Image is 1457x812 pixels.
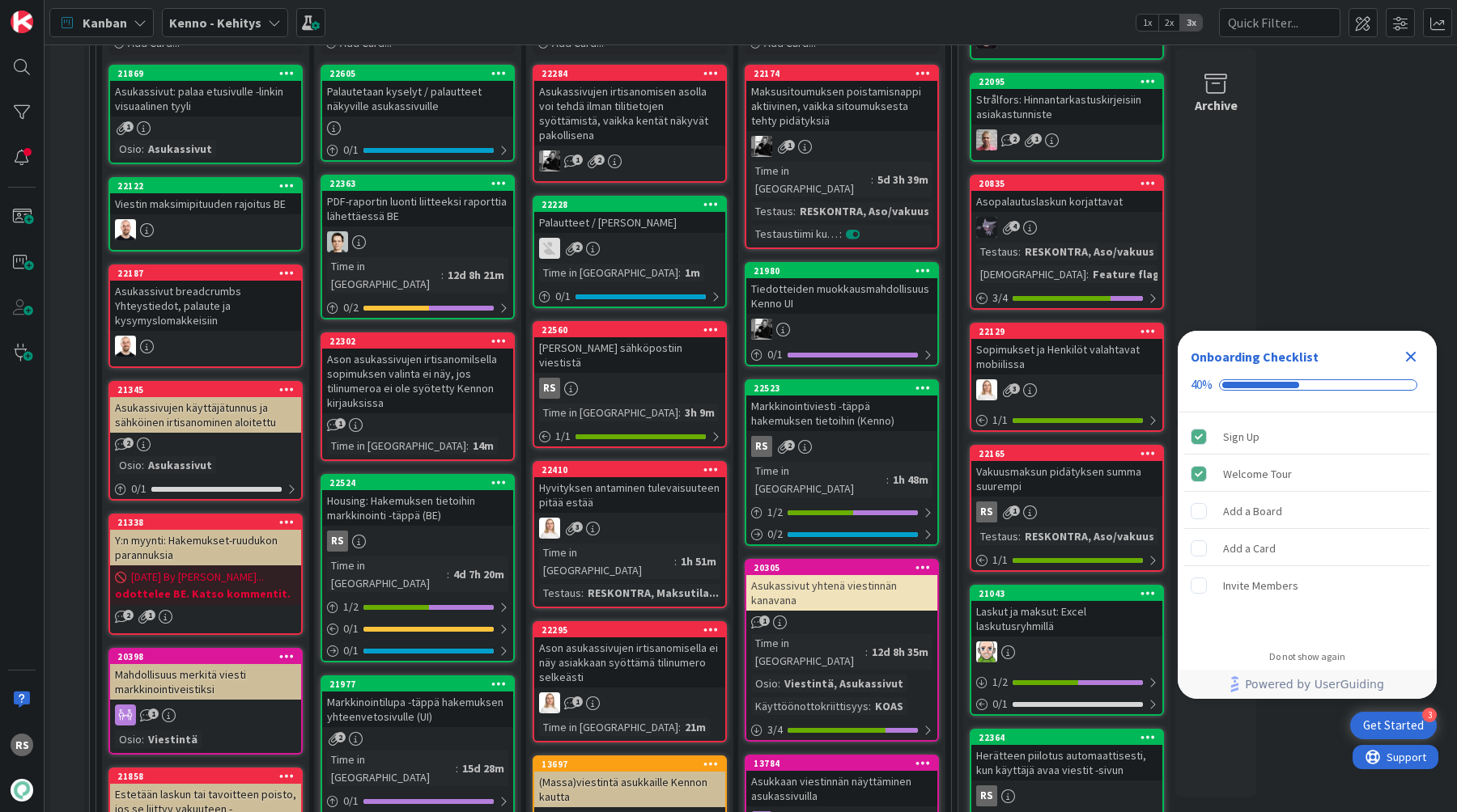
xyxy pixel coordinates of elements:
span: 1 / 1 [992,412,1008,429]
div: 22605Palautetaan kyselyt / palautteet näkyville asukassivuille [322,66,513,116]
div: TM [110,336,301,357]
div: 22605 [322,66,513,81]
span: 3 [572,522,583,532]
span: : [778,675,780,692]
div: 22122 [110,179,301,193]
div: [DEMOGRAPHIC_DATA] [976,265,1086,283]
span: : [839,225,842,243]
div: Osio [751,675,778,692]
span: 2 [123,610,134,620]
div: 20305 [746,560,937,575]
div: 22302 [329,336,513,347]
div: 22129 [971,324,1162,339]
div: 21977Markkinointilupa -täppä hakemuksen yhteenvetosivulle (UI) [322,677,513,727]
input: Quick Filter... [1219,8,1340,37]
a: 22295Ason asukassivujen irtisanomisella ei näy asiakkaan syöttämä tilinumero selkeästiSLTime in [... [533,621,727,742]
div: Käyttöönottokriittisyys [751,697,869,715]
div: 22165 [971,446,1162,461]
a: 22228Palautteet / [PERSON_NAME]THTime in [GEOGRAPHIC_DATA]:1m0/1 [533,196,727,308]
div: 21977 [322,677,513,691]
div: Strålfors: Hinnantarkastuskirjeisiin asiakastunniste [971,89,1162,125]
div: Footer [1178,670,1437,699]
div: Palautetaan kyselyt / palautteet näkyville asukassivuille [322,81,513,116]
div: RS [976,501,997,522]
span: : [886,471,889,488]
div: 22187Asukassivut breadcrumbs Yhteystiedot, palaute ja kysymyslomakkeisiin [110,266,301,331]
span: 1 [123,121,134,132]
div: 1m [681,264,704,281]
div: 22524 [322,476,513,490]
span: 2 [572,242,583,252]
img: SL [539,518,560,539]
div: AN [971,641,1162,662]
span: 1 [148,708,159,719]
div: 22410 [542,464,725,476]
div: Invite Members is incomplete. [1184,568,1430,603]
div: 21043Laskut ja maksut: Excel laskutusryhmillä [971,586,1162,636]
div: SL [971,379,1162,400]
span: [DATE] By [PERSON_NAME]... [131,569,264,586]
div: Time in [GEOGRAPHIC_DATA] [539,718,678,736]
span: 2 [123,438,134,448]
div: Tiedotteiden muokkausmahdollisuus Kenno UI [746,278,937,314]
span: : [869,697,871,715]
span: 1 [572,696,583,707]
span: 1 / 1 [992,552,1008,569]
div: 1/2 [746,502,937,522]
div: 20398 [117,651,301,662]
div: 22523 [754,383,937,394]
div: 1h 48m [889,471,932,488]
span: : [678,404,681,421]
a: 22523Markkinointiviesti -täppä hakemuksen tietoihin (Kenno)RSTime in [GEOGRAPHIC_DATA]:1h 48m1/20/2 [745,379,939,546]
a: 20305Asukassivut yhtenä viestinnän kanavanaTime in [GEOGRAPHIC_DATA]:12d 8h 35mOsio:Viestintä, As... [745,559,939,742]
div: KM [746,319,937,340]
div: Welcome Tour is complete. [1184,456,1430,492]
div: KM [534,150,725,171]
a: 22302Ason asukassivujen irtisanomilsella sopimuksen valinta ei näy, jos tilinumeroa ei ole syötet... [321,332,515,461]
span: 0 / 1 [131,480,147,497]
div: 20305Asukassivut yhtenä viestinnän kanavana [746,560,937,611]
a: 21043Laskut ja maksut: Excel laskutusryhmilläAN1/20/1 [970,585,1164,716]
span: 1 [1009,505,1020,516]
div: 20835 [971,176,1162,191]
div: Asukassivut yhtenä viestinnän kanavana [746,575,937,611]
div: Palautteet / [PERSON_NAME] [534,212,725,233]
div: TT [322,231,513,252]
div: Asukassivujen käyttäjätunnus ja sähköinen irtisanominen aloitettu [110,397,301,433]
div: Vakuusmaksun pidätyksen summa suurempi [971,461,1162,497]
div: 22129 [979,326,1162,337]
div: 3/4 [971,288,1162,308]
div: RESKONTRA, Aso/vakuus [1021,527,1158,545]
div: 21869Asukassivut: palaa etusivulle -linkin visuaalinen tyyli [110,66,301,116]
div: 21345 [110,383,301,397]
div: HJ [971,129,1162,150]
div: Add a Card is incomplete. [1184,531,1430,566]
img: LM [976,217,997,238]
div: Asopalautuslaskun korjattavat [971,191,1162,212]
a: 22524Housing: Hakemuksen tietoihin markkinointi -täppä (BE)RSTime in [GEOGRAPHIC_DATA]:4d 7h 20m1... [321,474,515,662]
span: 1 [784,140,795,150]
div: 22524 [329,477,513,488]
div: Invite Members [1223,576,1298,595]
span: 1 / 2 [343,598,359,615]
div: 21043 [971,586,1162,601]
a: 22284Asukassivujen irtisanomisen asolla voi tehdä ilman tilitietojen syöttämistä, vaikka kentät n... [533,65,727,183]
div: 1/1 [971,410,1162,430]
img: TM [115,219,136,240]
div: Do not show again [1269,650,1345,663]
div: 22187 [117,268,301,279]
div: 1h 51m [677,552,720,570]
span: 2 [594,154,605,165]
div: 22295 [534,623,725,637]
span: : [678,264,681,281]
a: 21345Asukassivujen käyttäjätunnus ja sähköinen irtisanominen aloitettuOsio:Asukassivut0/1 [108,381,303,501]
div: Asukassivut: palaa etusivulle -linkin visuaalinen tyyli [110,81,301,116]
div: RS [539,378,560,399]
img: KM [751,136,772,157]
span: 1 [572,154,583,165]
div: Onboarding Checklist [1191,347,1319,366]
div: 22228Palautteet / [PERSON_NAME] [534,197,725,233]
div: 22165Vakuusmaksun pidätyksen summa suurempi [971,446,1162,497]
div: RS [746,436,937,457]
img: KM [751,319,772,340]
